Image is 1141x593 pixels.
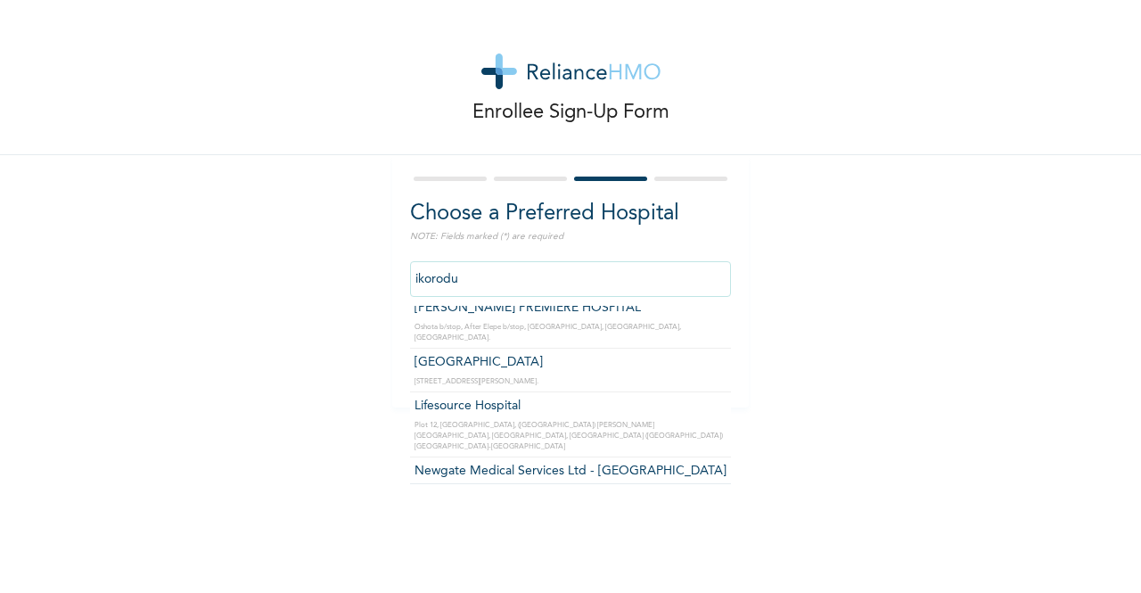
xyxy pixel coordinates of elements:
p: [PERSON_NAME] PREMIERE HOSPITAL [415,299,726,317]
p: Plot 12, [GEOGRAPHIC_DATA], ([GEOGRAPHIC_DATA]) [PERSON_NAME][GEOGRAPHIC_DATA], [GEOGRAPHIC_DATA]... [415,420,726,452]
p: Oshota b/stop, After Elepe b/stop, [GEOGRAPHIC_DATA], [GEOGRAPHIC_DATA], [GEOGRAPHIC_DATA]. [415,322,726,343]
p: [GEOGRAPHIC_DATA] [415,353,726,372]
p: [STREET_ADDRESS][PERSON_NAME]. [415,376,726,387]
p: NOTE: Fields marked (*) are required [410,230,731,243]
p: Enrollee Sign-Up Form [472,98,669,128]
h2: Choose a Preferred Hospital [410,198,731,230]
input: Search by name, address or governorate [410,261,731,297]
p: Newgate Medical Services Ltd - [GEOGRAPHIC_DATA] [415,462,726,481]
img: logo [481,54,661,89]
p: Lifesource Hospital [415,397,726,416]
